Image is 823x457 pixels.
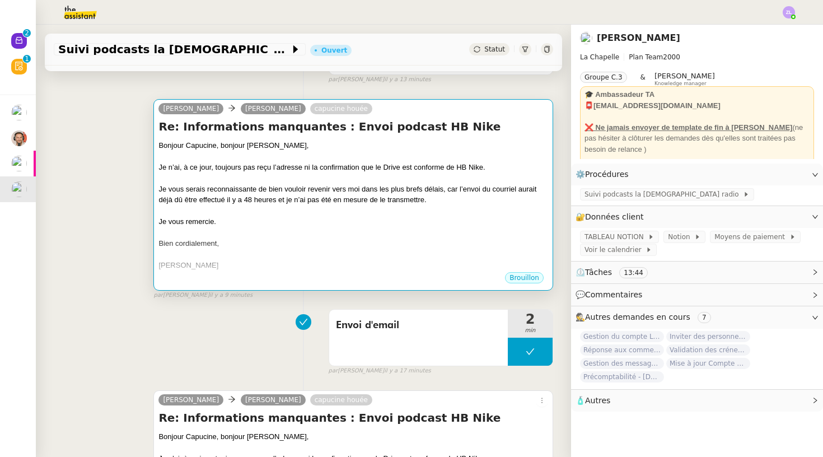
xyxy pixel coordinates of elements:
[654,72,715,86] app-user-label: Knowledge manager
[584,231,648,243] span: TABLEAU NOTION
[329,75,431,85] small: [PERSON_NAME]
[714,231,789,243] span: Moyens de paiement
[580,331,664,342] span: Gestion du compte LinkedIn de [PERSON_NAME] (post + gestion messages) - [DATE]
[576,268,657,277] span: ⏲️
[580,53,619,61] span: La Chapelle
[666,331,750,342] span: Inviter des personnes sur Linkedin - [DATE]
[571,206,823,228] div: 🔐Données client
[584,244,646,255] span: Voir le calendrier
[336,60,395,68] span: Action nécessaire
[25,55,29,65] p: 1
[619,267,648,278] nz-tag: 13:44
[58,44,290,55] span: Suivi podcasts la [DEMOGRAPHIC_DATA] radio [DATE]
[153,291,163,300] span: par
[571,262,823,283] div: ⏲️Tâches 13:44
[11,105,27,120] img: users%2FW4OQjB9BRtYK2an7yusO0WsYLsD3%2Favatar%2F28027066-518b-424c-8476-65f2e549ac29
[576,168,634,181] span: ⚙️
[158,238,548,249] div: Bien cordialement,
[329,366,431,376] small: [PERSON_NAME]
[158,216,548,227] div: Je vous remercie.
[158,140,548,151] div: Bonjour Capucine, bonjour [PERSON_NAME],
[783,6,795,18] img: svg
[484,45,505,53] span: Statut
[336,317,501,334] span: Envoi d'email
[654,72,715,80] span: [PERSON_NAME]
[698,312,711,323] nz-tag: 7
[584,122,810,155] div: ne pas hésiter à clôturer les demandes dès qu'elles sont traitées pas besoin de relance )
[584,100,810,111] div: 📮
[329,75,338,85] span: par
[585,290,642,299] span: Commentaires
[153,291,252,300] small: [PERSON_NAME]
[585,268,612,277] span: Tâches
[663,53,680,61] span: 2000
[584,90,654,99] strong: 🎓 Ambassadeur TA
[584,123,792,132] u: ❌ Ne jamais envoyer de template de fin à [PERSON_NAME]
[336,60,436,68] span: dans 3 jours
[158,410,548,426] h4: Re: Informations manquantes : Envoi podcast HB Nike
[310,104,372,114] a: capucine houée
[576,211,648,223] span: 🔐
[310,395,372,405] a: capucine houée
[158,184,548,206] div: Je vous serais reconnaissante de bien vouloir revenir vers moi dans les plus brefs délais, car l’...
[23,29,31,37] nz-badge-sup: 2
[580,344,664,356] span: Réponse aux commentaires avec [URL] - [DATE]
[580,358,664,369] span: Gestion des messages privés linkedIn - [DATE]
[571,284,823,306] div: 💬Commentaires
[640,72,646,86] span: &
[11,156,27,171] img: users%2FRcIDm4Xn1TPHYwgLThSv8RQYtaM2%2Favatar%2F95761f7a-40c3-4bb5-878d-fe785e6f95b2
[158,395,223,405] a: [PERSON_NAME]
[792,123,794,132] u: (
[25,29,29,39] p: 2
[654,81,707,87] span: Knowledge manager
[23,55,31,63] nz-badge-sup: 1
[585,212,644,221] span: Données client
[576,290,647,299] span: 💬
[580,371,664,383] span: Précomptabilité - [DATE]
[241,395,306,405] a: [PERSON_NAME]
[585,313,690,321] span: Autres demandes en cours
[11,130,27,146] img: 70aa4f02-4601-41a7-97d6-196d60f82c2f
[329,366,338,376] span: par
[158,162,548,173] div: Je n’ai, à ce jour, toujours pas reçu l’adresse ni la confirmation que le Drive est conforme de H...
[508,326,553,335] span: min
[629,53,663,61] span: Plan Team
[384,366,431,376] span: il y a 17 minutes
[585,396,610,405] span: Autres
[508,313,553,326] span: 2
[580,32,592,44] img: users%2F37wbV9IbQuXMU0UH0ngzBXzaEe12%2Favatar%2Fcba66ece-c48a-48c8-9897-a2adc1834457
[11,181,27,197] img: users%2F37wbV9IbQuXMU0UH0ngzBXzaEe12%2Favatar%2Fcba66ece-c48a-48c8-9897-a2adc1834457
[209,291,252,300] span: il y a 9 minutes
[158,431,548,442] div: Bonjour Capucine, bonjour [PERSON_NAME],
[571,306,823,328] div: 🕵️Autres demandes en cours 7
[584,189,743,200] span: Suivi podcasts la [DEMOGRAPHIC_DATA] radio
[593,101,721,110] strong: [EMAIL_ADDRESS][DOMAIN_NAME]
[666,358,750,369] span: Mise à jour Compte Freezbee - [DATE]
[158,104,223,114] a: [PERSON_NAME]
[509,274,539,282] span: Brouillon
[585,170,629,179] span: Procédures
[158,260,548,271] div: [PERSON_NAME]
[576,396,610,405] span: 🧴
[576,313,716,321] span: 🕵️
[321,47,347,54] div: Ouvert
[571,164,823,185] div: ⚙️Procédures
[668,231,694,243] span: Notion
[241,104,306,114] a: [PERSON_NAME]
[384,75,431,85] span: il y a 13 minutes
[666,344,750,356] span: Validation des créneaux Padel - [DATE]
[571,390,823,412] div: 🧴Autres
[580,72,627,83] nz-tag: Groupe C.3
[597,32,680,43] a: [PERSON_NAME]
[158,119,548,134] h4: Re: Informations manquantes : Envoi podcast HB Nike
